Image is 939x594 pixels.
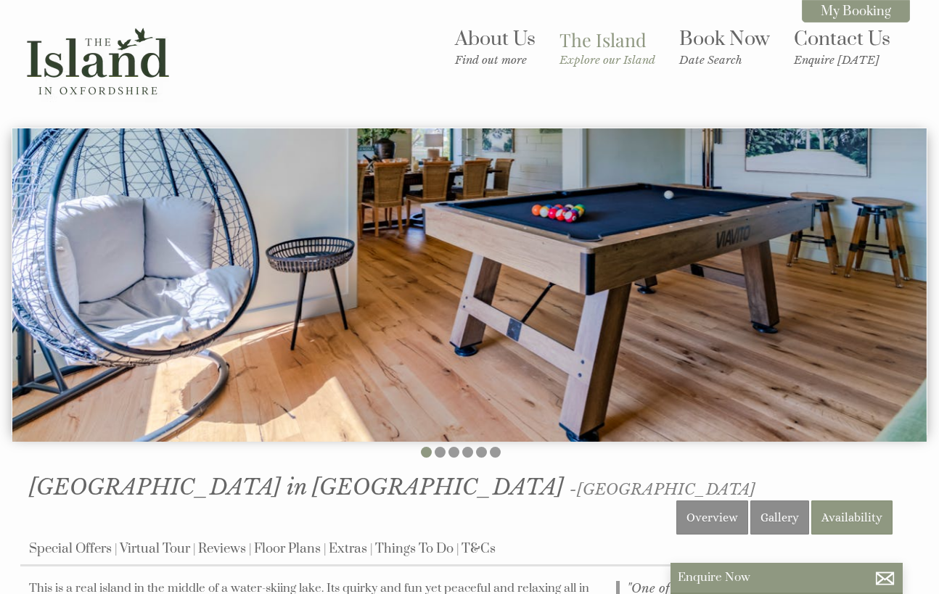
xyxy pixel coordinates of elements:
small: Find out more [455,53,536,67]
a: Special Offers [29,540,112,557]
a: Virtual Tour [120,540,190,557]
a: T&Cs [462,540,496,557]
small: Explore our Island [559,53,655,67]
a: Availability [811,500,893,535]
a: Extras [329,540,367,557]
a: Floor Plans [254,540,321,557]
a: Overview [676,500,748,535]
small: Date Search [679,53,770,67]
a: [GEOGRAPHIC_DATA] [577,480,755,499]
a: Book NowDate Search [679,27,770,67]
small: Enquire [DATE] [794,53,890,67]
a: Reviews [198,540,246,557]
a: The IslandExplore our Island [559,28,655,67]
a: [GEOGRAPHIC_DATA] in [GEOGRAPHIC_DATA] [29,474,570,500]
img: The Island in Oxfordshire [20,21,176,102]
a: Gallery [750,500,809,535]
a: Things To Do [375,540,454,557]
a: About UsFind out more [455,27,536,67]
span: [GEOGRAPHIC_DATA] in [GEOGRAPHIC_DATA] [29,474,564,500]
a: Contact UsEnquire [DATE] [794,27,890,67]
span: - [570,480,755,499]
p: Enquire Now [678,570,895,585]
